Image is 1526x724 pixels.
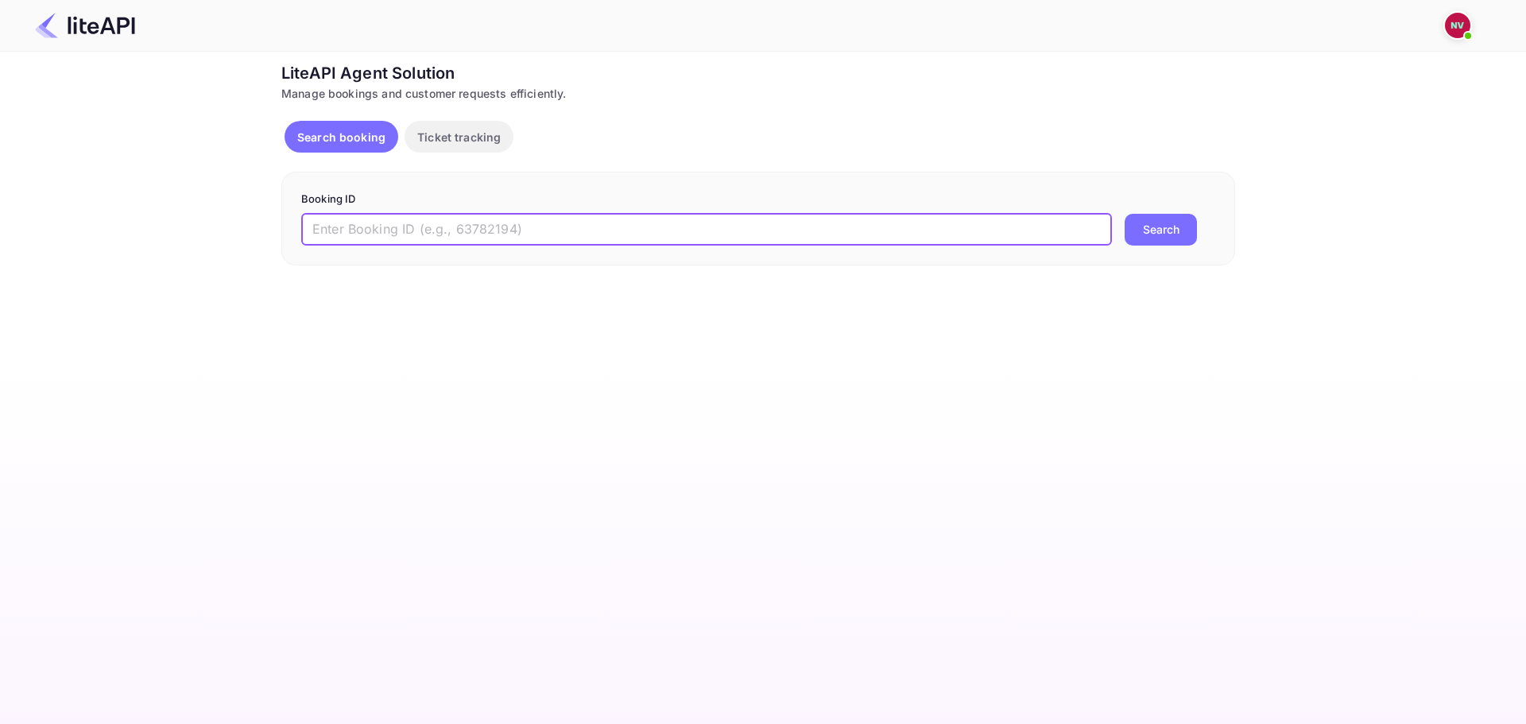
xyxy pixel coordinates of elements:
[1445,13,1470,38] img: Nicholas Valbusa
[281,61,1235,85] div: LiteAPI Agent Solution
[301,214,1112,246] input: Enter Booking ID (e.g., 63782194)
[417,129,501,145] p: Ticket tracking
[1125,214,1197,246] button: Search
[297,129,385,145] p: Search booking
[281,85,1235,102] div: Manage bookings and customer requests efficiently.
[301,192,1215,207] p: Booking ID
[35,13,135,38] img: LiteAPI Logo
